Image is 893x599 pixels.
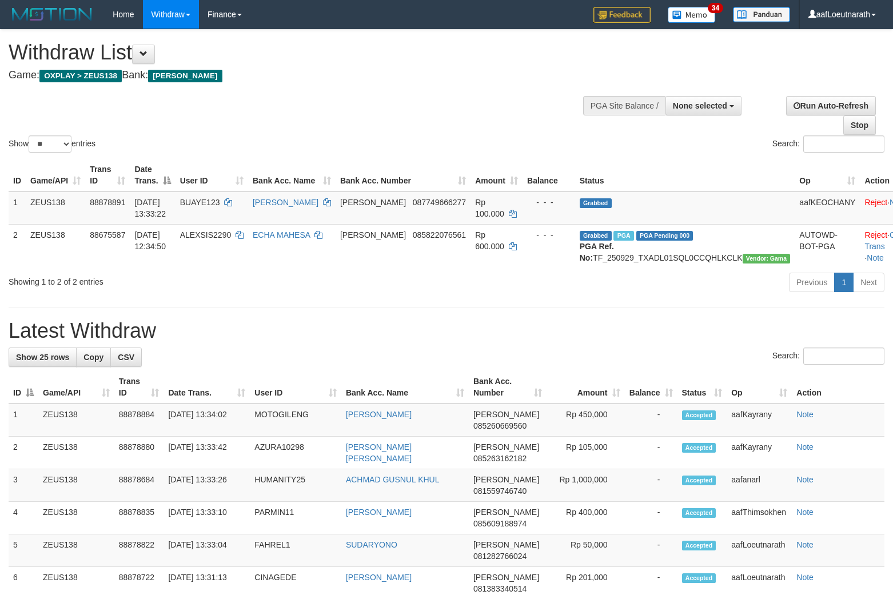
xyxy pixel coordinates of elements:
span: Grabbed [580,231,612,241]
td: 88878884 [114,404,164,437]
span: Copy 081282766024 to clipboard [473,552,527,561]
div: - - - [527,197,571,208]
td: ZEUS138 [38,437,114,469]
td: Rp 50,000 [547,534,625,567]
input: Search: [803,135,884,153]
a: Reject [864,230,887,239]
th: Status [575,159,795,191]
span: Copy 085822076561 to clipboard [413,230,466,239]
td: ZEUS138 [38,502,114,534]
td: 4 [9,502,38,534]
td: Rp 105,000 [547,437,625,469]
div: PGA Site Balance / [583,96,665,115]
span: [PERSON_NAME] [473,573,539,582]
td: TF_250929_TXADL01SQL0CCQHLKCLK [575,224,795,268]
th: Date Trans.: activate to sort column ascending [164,371,250,404]
a: Note [796,475,814,484]
span: Accepted [682,476,716,485]
td: 88878880 [114,437,164,469]
td: 1 [9,191,26,225]
td: 1 [9,404,38,437]
td: 88878835 [114,502,164,534]
td: aafanarl [727,469,792,502]
td: - [625,469,677,502]
a: [PERSON_NAME] [346,410,412,419]
span: [PERSON_NAME] [340,230,406,239]
th: Bank Acc. Number: activate to sort column ascending [336,159,471,191]
span: Vendor URL: https://trx31.1velocity.biz [743,254,791,263]
td: - [625,437,677,469]
th: Bank Acc. Name: activate to sort column ascending [341,371,469,404]
td: [DATE] 13:34:02 [164,404,250,437]
a: ACHMAD GUSNUL KHUL [346,475,440,484]
input: Search: [803,348,884,365]
th: Amount: activate to sort column ascending [471,159,523,191]
span: [PERSON_NAME] [473,475,539,484]
a: Note [796,540,814,549]
th: Trans ID: activate to sort column ascending [114,371,164,404]
th: Amount: activate to sort column ascending [547,371,625,404]
td: aafKEOCHANY [795,191,860,225]
th: Trans ID: activate to sort column ascending [85,159,130,191]
td: 88878684 [114,469,164,502]
span: Copy 081383340514 to clipboard [473,584,527,593]
span: [PERSON_NAME] [148,70,222,82]
a: Note [796,442,814,452]
td: [DATE] 13:33:04 [164,534,250,567]
span: Accepted [682,573,716,583]
td: HUMANITY25 [250,469,341,502]
td: AUTOWD-BOT-PGA [795,224,860,268]
span: [DATE] 13:33:22 [134,198,166,218]
span: Accepted [682,541,716,550]
a: Show 25 rows [9,348,77,367]
span: Copy [83,353,103,362]
td: aafKayrany [727,437,792,469]
b: PGA Ref. No: [580,242,614,262]
td: - [625,404,677,437]
td: Rp 450,000 [547,404,625,437]
a: Previous [789,273,835,292]
span: [PERSON_NAME] [473,410,539,419]
span: Show 25 rows [16,353,69,362]
img: Button%20Memo.svg [668,7,716,23]
td: [DATE] 13:33:26 [164,469,250,502]
span: Accepted [682,508,716,518]
th: Bank Acc. Number: activate to sort column ascending [469,371,547,404]
a: [PERSON_NAME] [PERSON_NAME] [346,442,412,463]
th: Action [792,371,884,404]
button: None selected [665,96,741,115]
span: OXPLAY > ZEUS138 [39,70,122,82]
span: Rp 100.000 [475,198,504,218]
a: Note [867,253,884,262]
span: [PERSON_NAME] [473,442,539,452]
th: ID [9,159,26,191]
h4: Game: Bank: [9,70,584,81]
a: Note [796,410,814,419]
span: None selected [673,101,727,110]
td: 2 [9,437,38,469]
span: 88878891 [90,198,125,207]
img: panduan.png [733,7,790,22]
th: ID: activate to sort column descending [9,371,38,404]
h1: Latest Withdraw [9,320,884,342]
th: User ID: activate to sort column ascending [250,371,341,404]
td: Rp 1,000,000 [547,469,625,502]
a: Reject [864,198,887,207]
span: Copy 085260669560 to clipboard [473,421,527,430]
td: 88878822 [114,534,164,567]
label: Search: [772,135,884,153]
span: [PERSON_NAME] [473,508,539,517]
th: Bank Acc. Name: activate to sort column ascending [248,159,336,191]
a: [PERSON_NAME] [346,573,412,582]
h1: Withdraw List [9,41,584,64]
a: [PERSON_NAME] [253,198,318,207]
td: [DATE] 13:33:42 [164,437,250,469]
th: Op: activate to sort column ascending [727,371,792,404]
a: Copy [76,348,111,367]
span: Accepted [682,410,716,420]
span: Marked by aafpengsreynich [613,231,633,241]
td: aafKayrany [727,404,792,437]
a: SUDARYONO [346,540,397,549]
span: Accepted [682,443,716,453]
a: Stop [843,115,876,135]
